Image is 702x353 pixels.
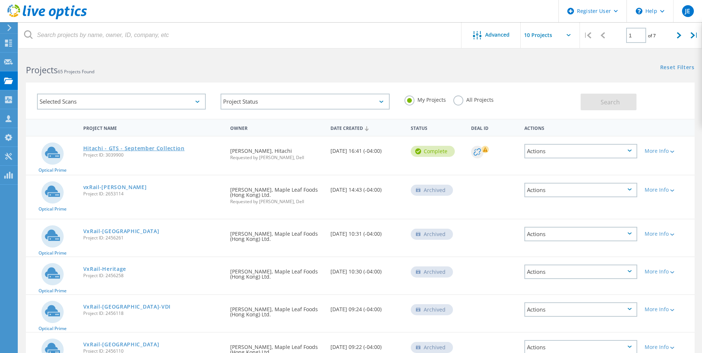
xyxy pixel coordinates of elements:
[221,94,389,110] div: Project Status
[38,207,67,211] span: Optical Prime
[7,16,87,21] a: Live Optics Dashboard
[601,98,620,106] span: Search
[524,302,637,317] div: Actions
[524,265,637,279] div: Actions
[645,307,691,312] div: More Info
[327,121,407,135] div: Date Created
[524,227,637,241] div: Actions
[411,185,453,196] div: Archived
[226,219,327,249] div: [PERSON_NAME], Maple Leaf Foods (Hong Kong) Ltd.
[407,121,467,134] div: Status
[83,229,159,234] a: VxRail-[GEOGRAPHIC_DATA]
[83,185,147,190] a: vxRail-[PERSON_NAME]
[38,326,67,331] span: Optical Prime
[230,155,323,160] span: Requested by [PERSON_NAME], Dell
[226,175,327,211] div: [PERSON_NAME], Maple Leaf Foods (Hong Kong) Ltd.
[485,32,510,37] span: Advanced
[645,231,691,236] div: More Info
[648,33,656,39] span: of 7
[327,137,407,161] div: [DATE] 16:41 (-04:00)
[645,344,691,350] div: More Info
[524,144,637,158] div: Actions
[645,187,691,192] div: More Info
[411,266,453,278] div: Archived
[58,68,94,75] span: 65 Projects Found
[411,342,453,353] div: Archived
[80,121,227,134] div: Project Name
[83,192,223,196] span: Project ID: 2653114
[226,295,327,325] div: [PERSON_NAME], Maple Leaf Foods (Hong Kong) Ltd.
[685,8,690,14] span: JE
[230,199,323,204] span: Requested by [PERSON_NAME], Dell
[83,146,185,151] a: Hitachi - GTS - September Collection
[226,137,327,167] div: [PERSON_NAME], Hitachi
[411,146,455,157] div: Complete
[83,273,223,278] span: Project ID: 2456258
[404,95,446,102] label: My Projects
[327,295,407,319] div: [DATE] 09:24 (-04:00)
[19,22,462,48] input: Search projects by name, owner, ID, company, etc
[636,8,642,14] svg: \n
[226,121,327,134] div: Owner
[327,257,407,282] div: [DATE] 10:30 (-04:00)
[38,251,67,255] span: Optical Prime
[645,148,691,154] div: More Info
[524,183,637,197] div: Actions
[521,121,641,134] div: Actions
[327,219,407,244] div: [DATE] 10:31 (-04:00)
[660,65,695,71] a: Reset Filters
[37,94,206,110] div: Selected Scans
[83,311,223,316] span: Project ID: 2456118
[645,269,691,274] div: More Info
[687,22,702,48] div: |
[411,304,453,315] div: Archived
[26,64,58,76] b: Projects
[411,229,453,240] div: Archived
[226,257,327,287] div: [PERSON_NAME], Maple Leaf Foods (Hong Kong) Ltd.
[453,95,494,102] label: All Projects
[83,266,127,272] a: VxRail-Heritage
[83,153,223,157] span: Project ID: 3039900
[38,289,67,293] span: Optical Prime
[38,168,67,172] span: Optical Prime
[83,342,159,347] a: VxRail-[GEOGRAPHIC_DATA]
[327,175,407,200] div: [DATE] 14:43 (-04:00)
[580,22,595,48] div: |
[467,121,521,134] div: Deal Id
[83,304,171,309] a: VxRail-[GEOGRAPHIC_DATA]-VDI
[581,94,636,110] button: Search
[83,236,223,240] span: Project ID: 2456261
